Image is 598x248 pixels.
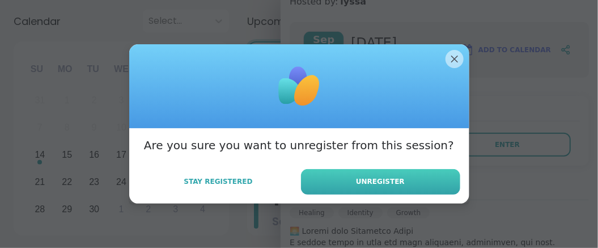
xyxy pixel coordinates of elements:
[356,176,405,187] span: Unregister
[271,58,328,115] img: ShareWell Logomark
[301,169,460,195] button: Unregister
[184,176,252,187] span: Stay Registered
[144,137,454,153] h3: Are you sure you want to unregister from this session?
[138,170,299,194] button: Stay Registered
